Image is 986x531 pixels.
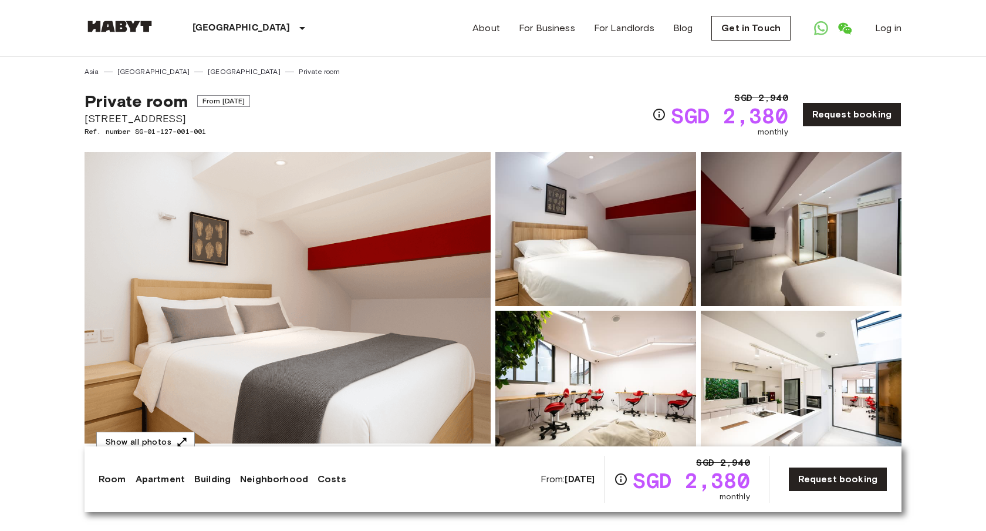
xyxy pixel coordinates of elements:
[734,91,788,105] span: SGD 2,940
[472,21,500,35] a: About
[696,456,749,470] span: SGD 2,940
[758,126,788,138] span: monthly
[802,102,901,127] a: Request booking
[208,66,281,77] a: [GEOGRAPHIC_DATA]
[240,472,308,486] a: Neighborhood
[299,66,340,77] a: Private room
[193,21,291,35] p: [GEOGRAPHIC_DATA]
[85,111,250,126] span: [STREET_ADDRESS]
[197,95,251,107] span: From [DATE]
[809,16,833,40] a: Open WhatsApp
[136,472,185,486] a: Apartment
[701,311,901,465] img: Picture of unit SG-01-127-001-001
[117,66,190,77] a: [GEOGRAPHIC_DATA]
[85,152,491,465] img: Marketing picture of unit SG-01-127-001-001
[541,473,595,486] span: From:
[720,491,750,503] span: monthly
[85,126,250,137] span: Ref. number SG-01-127-001-001
[96,432,195,453] button: Show all photos
[594,21,654,35] a: For Landlords
[85,66,99,77] a: Asia
[99,472,126,486] a: Room
[711,16,791,41] a: Get in Touch
[652,107,666,122] svg: Check cost overview for full price breakdown. Please note that discounts apply to new joiners onl...
[671,105,788,126] span: SGD 2,380
[788,467,887,492] a: Request booking
[85,21,155,32] img: Habyt
[85,91,188,111] span: Private room
[565,473,595,485] b: [DATE]
[495,311,696,465] img: Picture of unit SG-01-127-001-001
[673,21,693,35] a: Blog
[614,472,628,486] svg: Check cost overview for full price breakdown. Please note that discounts apply to new joiners onl...
[519,21,575,35] a: For Business
[495,152,696,306] img: Picture of unit SG-01-127-001-001
[833,16,856,40] a: Open WeChat
[194,472,231,486] a: Building
[318,472,346,486] a: Costs
[633,470,749,491] span: SGD 2,380
[875,21,901,35] a: Log in
[701,152,901,306] img: Picture of unit SG-01-127-001-001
